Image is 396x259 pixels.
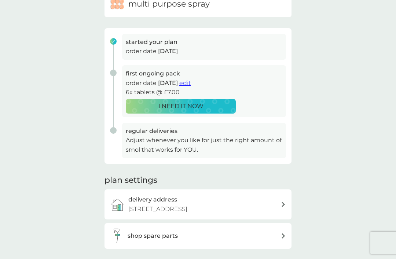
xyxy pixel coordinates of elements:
[126,126,282,136] h3: regular deliveries
[128,231,178,241] h3: shop spare parts
[126,37,282,47] h3: started your plan
[126,69,282,78] h3: first ongoing pack
[158,101,203,111] p: I NEED IT NOW
[179,79,191,86] span: edit
[179,78,191,88] button: edit
[104,175,157,186] h2: plan settings
[126,136,282,154] p: Adjust whenever you like for just the right amount of smol that works for YOU.
[158,79,178,86] span: [DATE]
[158,48,178,55] span: [DATE]
[128,204,187,214] p: [STREET_ADDRESS]
[126,47,282,56] p: order date
[126,99,236,114] button: I NEED IT NOW
[126,88,282,97] p: 6x tablets @ £7.00
[104,223,291,249] button: shop spare parts
[126,78,282,88] p: order date
[104,189,291,219] a: delivery address[STREET_ADDRESS]
[128,195,177,204] h3: delivery address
